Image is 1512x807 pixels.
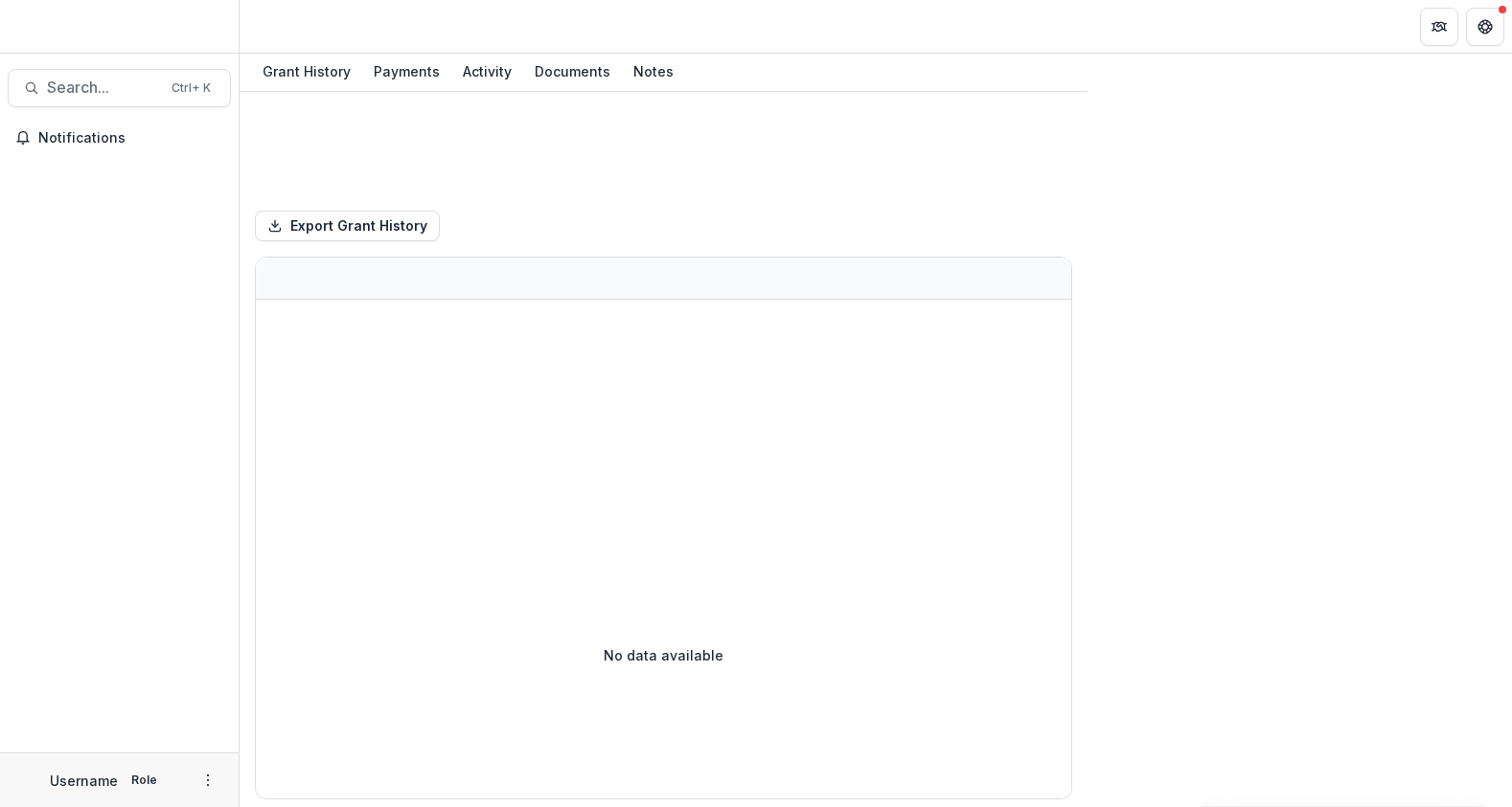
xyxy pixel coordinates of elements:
[366,57,447,85] div: Payments
[8,123,231,153] button: Notifications
[255,57,358,85] div: Grant History
[255,211,440,241] button: Export Grant History
[196,769,219,792] button: More
[626,54,681,91] a: Notes
[604,645,723,665] p: No data available
[255,54,358,91] a: Grant History
[455,54,519,91] a: Activity
[527,54,618,91] a: Documents
[47,78,160,97] span: Search...
[366,54,447,91] a: Payments
[50,771,118,791] p: Username
[626,57,681,85] div: Notes
[38,130,223,146] span: Notifications
[1420,8,1458,46] button: Partners
[527,57,618,85] div: Documents
[1466,8,1504,46] button: Get Help
[126,772,163,789] p: Role
[8,69,231,107] button: Search...
[168,78,215,99] div: Ctrl + K
[455,57,519,85] div: Activity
